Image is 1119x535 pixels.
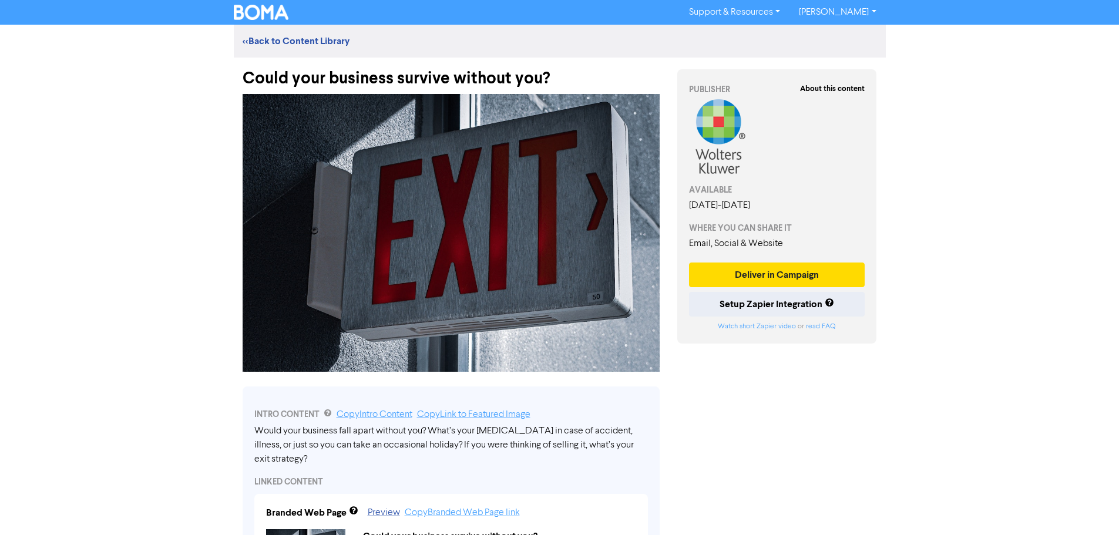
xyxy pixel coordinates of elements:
[680,3,789,22] a: Support & Resources
[254,408,648,422] div: INTRO CONTENT
[689,83,865,96] div: PUBLISHER
[254,424,648,466] div: Would your business fall apart without you? What’s your [MEDICAL_DATA] in case of accident, illne...
[806,323,835,330] a: read FAQ
[243,58,660,88] div: Could your business survive without you?
[254,476,648,488] div: LINKED CONTENT
[689,198,865,213] div: [DATE] - [DATE]
[689,263,865,287] button: Deliver in Campaign
[243,35,350,47] a: <<Back to Content Library
[266,506,347,520] div: Branded Web Page
[234,5,289,20] img: BOMA Logo
[689,321,865,332] div: or
[337,410,412,419] a: Copy Intro Content
[417,410,530,419] a: Copy Link to Featured Image
[689,237,865,251] div: Email, Social & Website
[689,292,865,317] button: Setup Zapier Integration
[789,3,885,22] a: [PERSON_NAME]
[1060,479,1119,535] iframe: Chat Widget
[800,84,865,93] strong: About this content
[405,508,520,517] a: Copy Branded Web Page link
[718,323,796,330] a: Watch short Zapier video
[689,184,865,196] div: AVAILABLE
[689,222,865,234] div: WHERE YOU CAN SHARE IT
[368,508,400,517] a: Preview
